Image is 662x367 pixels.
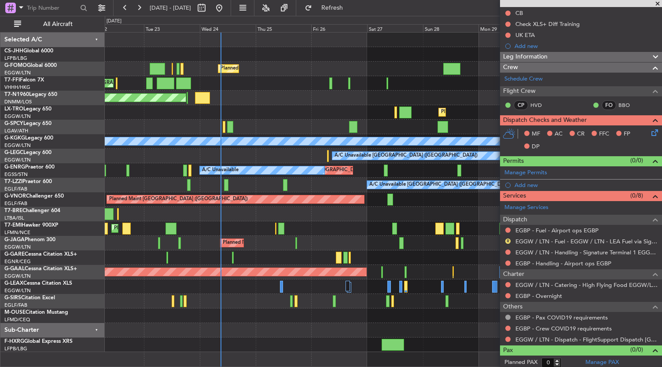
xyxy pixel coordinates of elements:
a: LX-TROLegacy 650 [4,106,51,112]
span: Pax [503,345,513,356]
div: A/C Unavailable [GEOGRAPHIC_DATA] ([GEOGRAPHIC_DATA]) [335,149,478,162]
a: EGGW/LTN [4,287,31,294]
span: Permits [503,156,524,166]
div: Thu 25 [256,24,312,32]
span: G-LEAX [4,281,23,286]
label: Planned PAX [504,358,537,367]
a: EGBP - Fuel - Airport ops EGBP [515,227,599,234]
span: T7-EMI [4,223,22,228]
div: A/C Unavailable [GEOGRAPHIC_DATA] ([GEOGRAPHIC_DATA]) [369,178,512,191]
div: CB [515,9,523,17]
a: Manage PAX [585,358,619,367]
a: EGGW/LTN [4,142,31,149]
div: Check XLS+ Diff Training [515,20,580,28]
a: EGLF/FAB [4,186,27,192]
span: G-FOMO [4,63,27,68]
a: LGAV/ATH [4,128,28,134]
div: Mon 29 [478,24,534,32]
span: Charter [503,269,524,279]
span: T7-BRE [4,208,22,213]
a: EGGW/LTN [4,157,31,163]
div: Sun 28 [423,24,479,32]
div: Planned Maint [GEOGRAPHIC_DATA] ([GEOGRAPHIC_DATA]) [223,236,361,250]
span: DP [532,143,540,151]
div: Wed 24 [200,24,256,32]
a: T7-N1960Legacy 650 [4,92,57,97]
div: FO [602,100,616,110]
a: G-GAALCessna Citation XLS+ [4,266,77,272]
a: T7-BREChallenger 604 [4,208,60,213]
div: Planned Maint [GEOGRAPHIC_DATA] ([GEOGRAPHIC_DATA]) [441,106,580,119]
span: AC [555,130,563,139]
span: G-LEGC [4,150,23,155]
a: Manage Services [504,203,548,212]
span: CR [577,130,585,139]
a: CS-JHHGlobal 6000 [4,48,53,54]
div: Add new [515,42,658,50]
div: Mon 22 [88,24,144,32]
span: G-SIRS [4,295,21,301]
span: Services [503,191,526,201]
a: EGBP - Pax COVID19 requirements [515,314,608,321]
a: LFMN/NCE [4,229,30,236]
div: [DATE] [107,18,121,25]
span: (0/0) [630,345,643,354]
span: MF [532,130,540,139]
a: G-VNORChallenger 650 [4,194,64,199]
div: UK ETA [515,31,535,39]
a: T7-FFIFalcon 7X [4,77,44,83]
span: G-KGKG [4,136,25,141]
span: G-GAAL [4,266,25,272]
span: FFC [599,130,609,139]
a: M-OUSECitation Mustang [4,310,68,315]
a: T7-EMIHawker 900XP [4,223,58,228]
span: Crew [503,62,518,73]
span: (0/8) [630,191,643,200]
a: EGBP - Crew COVID19 requirements [515,325,612,332]
span: T7-FFI [4,77,20,83]
a: EGGW/LTN [4,244,31,250]
span: (0/0) [630,156,643,165]
a: EGGW/LTN [4,273,31,279]
a: EGBP - Handling - Airport ops EGBP [515,260,611,267]
div: Sat 27 [367,24,423,32]
span: Flight Crew [503,86,536,96]
a: G-KGKGLegacy 600 [4,136,53,141]
a: G-JAGAPhenom 300 [4,237,55,242]
a: EGNR/CEG [4,258,31,265]
a: LFMD/CEQ [4,316,30,323]
div: Planned Maint [GEOGRAPHIC_DATA] [114,222,198,235]
a: EGGW / LTN - Dispatch - FlightSupport Dispatch [GEOGRAPHIC_DATA] [515,336,658,343]
span: F-HXRG [4,339,24,344]
a: EGLF/FAB [4,302,27,308]
a: HVD [530,101,550,109]
span: Dispatch Checks and Weather [503,115,587,125]
a: EGSS/STN [4,171,28,178]
span: Others [503,302,522,312]
span: FP [624,130,630,139]
a: G-GARECessna Citation XLS+ [4,252,77,257]
div: Add new [515,181,658,189]
span: G-SPCY [4,121,23,126]
div: Fri 26 [311,24,367,32]
span: G-GARE [4,252,25,257]
button: All Aircraft [10,17,96,31]
span: LX-TRO [4,106,23,112]
a: VHHH/HKG [4,84,30,91]
div: CP [514,100,528,110]
div: Tue 23 [144,24,200,32]
a: LFPB/LBG [4,55,27,62]
span: G-JAGA [4,237,25,242]
a: G-SIRSCitation Excel [4,295,55,301]
span: M-OUSE [4,310,26,315]
a: G-FOMOGlobal 6000 [4,63,57,68]
span: G-VNOR [4,194,26,199]
span: Refresh [314,5,351,11]
a: EGGW / LTN - Handling - Signature Terminal 1 EGGW / LTN [515,249,658,256]
div: Planned Maint [GEOGRAPHIC_DATA] ([GEOGRAPHIC_DATA]) [109,193,248,206]
a: G-LEAXCessna Citation XLS [4,281,72,286]
span: T7-LZZI [4,179,22,184]
span: Leg Information [503,52,548,62]
button: R [505,239,511,244]
a: G-ENRGPraetor 600 [4,165,55,170]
